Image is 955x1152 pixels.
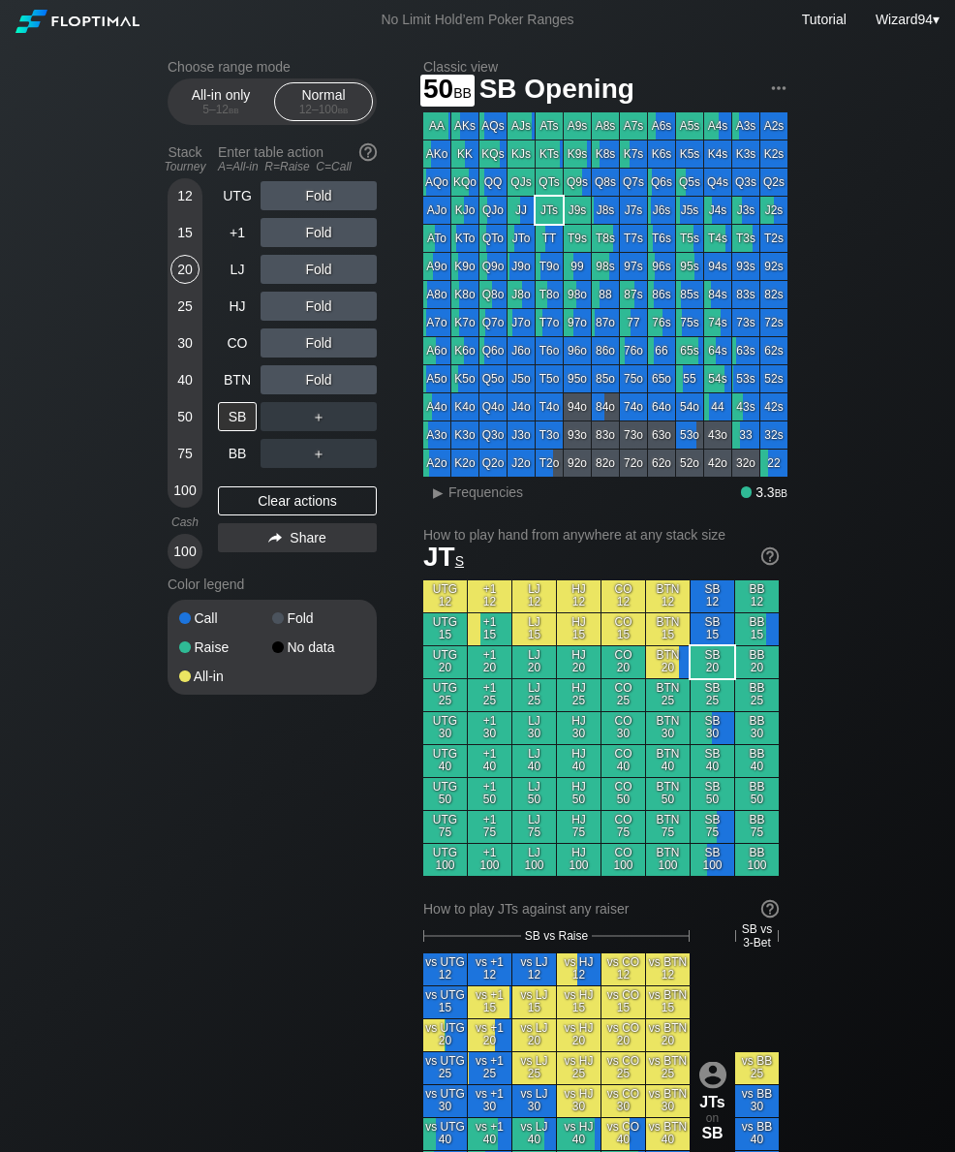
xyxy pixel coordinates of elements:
div: LJ 25 [512,679,556,711]
img: help.32db89a4.svg [357,141,379,163]
div: 84s [704,281,731,308]
div: J5s [676,197,703,224]
div: BTN 12 [646,580,690,612]
div: QJs [508,169,535,196]
div: 32s [760,421,787,449]
div: KTs [536,140,563,168]
div: K4o [451,393,478,420]
div: Q4s [704,169,731,196]
div: Share [218,523,377,552]
div: T8o [536,281,563,308]
h2: How to play hand from anywhere at any stack size [423,527,779,543]
div: 75 [170,439,200,468]
div: CO 15 [601,613,645,645]
div: K2s [760,140,787,168]
div: Fold [261,218,377,247]
div: 42s [760,393,787,420]
div: KJs [508,140,535,168]
div: 94o [564,393,591,420]
div: 97o [564,309,591,336]
div: 73o [620,421,647,449]
div: JJ [508,197,535,224]
div: SB 20 [691,646,734,678]
div: J4o [508,393,535,420]
div: 92o [564,450,591,477]
div: SB 25 [691,679,734,711]
div: 100 [170,476,200,505]
div: 66 [648,337,675,364]
img: icon-avatar.b40e07d9.svg [699,1061,726,1088]
div: KJo [451,197,478,224]
span: SB Opening [477,75,637,107]
div: LJ 50 [512,778,556,810]
div: +1 20 [468,646,511,678]
div: QTs [536,169,563,196]
div: 53o [676,421,703,449]
div: QQ [479,169,507,196]
div: 96s [648,253,675,280]
div: 55 [676,365,703,392]
div: BTN 30 [646,712,690,744]
div: Fold [261,255,377,284]
div: A2s [760,112,787,140]
div: 99 [564,253,591,280]
div: CO 12 [601,580,645,612]
div: AQs [479,112,507,140]
div: T2o [536,450,563,477]
div: ＋ [261,402,377,431]
div: Q5s [676,169,703,196]
div: 95o [564,365,591,392]
img: help.32db89a4.svg [759,898,781,919]
div: JTo [508,225,535,252]
div: +1 15 [468,613,511,645]
div: T4s [704,225,731,252]
div: Q8o [479,281,507,308]
div: K8o [451,281,478,308]
div: 98s [592,253,619,280]
div: J2o [508,450,535,477]
div: 86o [592,337,619,364]
div: QTo [479,225,507,252]
div: LJ 40 [512,745,556,777]
div: Cash [160,515,210,529]
div: 73s [732,309,759,336]
div: BTN 20 [646,646,690,678]
div: J7s [620,197,647,224]
div: A5s [676,112,703,140]
div: UTG 25 [423,679,467,711]
div: A4s [704,112,731,140]
div: No data [272,640,365,654]
div: BB 25 [735,679,779,711]
div: Q7o [479,309,507,336]
div: 83s [732,281,759,308]
div: ▸ [425,481,450,504]
div: Q2o [479,450,507,477]
div: A5o [423,365,450,392]
div: 92s [760,253,787,280]
span: bb [453,80,472,102]
div: UTG 50 [423,778,467,810]
span: 50 [420,75,475,107]
div: K9o [451,253,478,280]
div: 12 [170,181,200,210]
div: Q3o [479,421,507,449]
div: SB 15 [691,613,734,645]
div: +1 12 [468,580,511,612]
div: CO 20 [601,646,645,678]
div: BTN 25 [646,679,690,711]
div: 42o [704,450,731,477]
div: CO 50 [601,778,645,810]
div: 96o [564,337,591,364]
div: 88 [592,281,619,308]
span: s [455,548,464,570]
div: K5o [451,365,478,392]
div: BB 20 [735,646,779,678]
div: 33 [732,421,759,449]
div: UTG 12 [423,580,467,612]
div: A=All-in R=Raise C=Call [218,160,377,173]
div: UTG 15 [423,613,467,645]
div: Q3s [732,169,759,196]
div: 30 [170,328,200,358]
div: A6o [423,337,450,364]
div: Enter table action [218,137,377,181]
